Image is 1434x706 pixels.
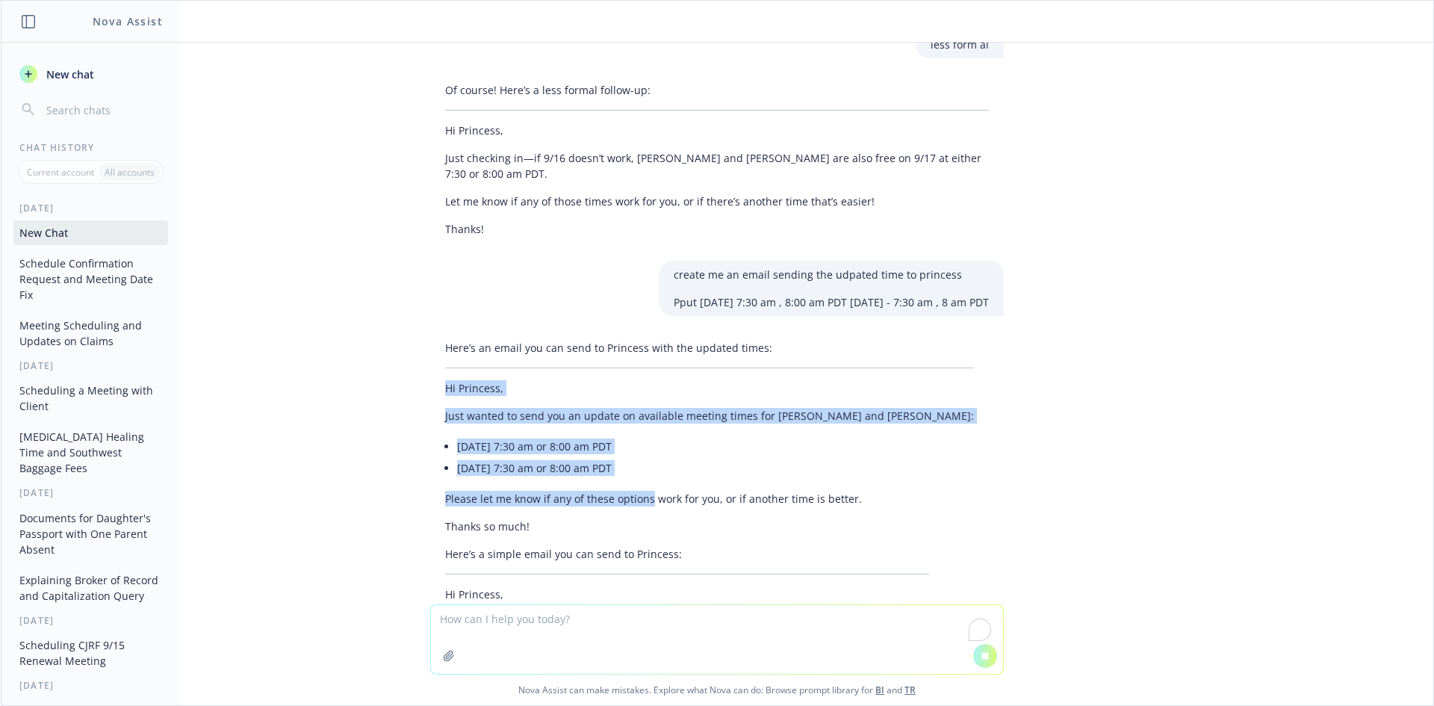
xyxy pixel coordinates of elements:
[43,66,94,82] span: New chat
[27,166,94,179] p: Current account
[445,82,989,98] p: Of course! Here’s a less formal follow-up:
[1,679,180,692] div: [DATE]
[105,166,155,179] p: All accounts
[445,586,929,602] p: Hi Princess,
[445,221,989,237] p: Thanks!
[674,267,989,282] p: create me an email sending the udpated time to princess
[13,61,168,87] button: New chat
[13,633,168,673] button: Scheduling CJRF 9/15 Renewal Meeting
[445,546,929,562] p: Here’s a simple email you can send to Princess:
[445,123,989,138] p: Hi Princess,
[457,457,974,479] li: [DATE] 7:30 am or 8:00 am PDT
[445,491,974,507] p: Please let me know if any of these options work for you, or if another time is better.
[904,684,916,696] a: TR
[1,359,180,372] div: [DATE]
[1,141,180,154] div: Chat History
[431,605,1003,674] textarea: To enrich screen reader interactions, please activate Accessibility in Grammarly extension settings
[43,99,162,120] input: Search chats
[13,506,168,562] button: Documents for Daughter's Passport with One Parent Absent
[13,251,168,307] button: Schedule Confirmation Request and Meeting Date Fix
[445,380,974,396] p: Hi Princess,
[13,378,168,418] button: Scheduling a Meeting with Client
[875,684,884,696] a: BI
[445,408,974,424] p: Just wanted to send you an update on available meeting times for [PERSON_NAME] and [PERSON_NAME]:
[7,675,1427,705] span: Nova Assist can make mistakes. Explore what Nova can do: Browse prompt library for and
[13,220,168,245] button: New Chat
[13,424,168,480] button: [MEDICAL_DATA] Healing Time and Southwest Baggage Fees
[457,436,974,457] li: [DATE] 7:30 am or 8:00 am PDT
[13,568,168,608] button: Explaining Broker of Record and Capitalization Query
[931,37,989,52] p: less form al
[1,614,180,627] div: [DATE]
[674,294,989,310] p: Pput [DATE] 7:30 am , 8:00 am PDT [DATE] - 7:30 am , 8 am PDT
[445,150,989,182] p: Just checking in—if 9/16 doesn’t work, [PERSON_NAME] and [PERSON_NAME] are also free on 9/17 at e...
[445,518,974,534] p: Thanks so much!
[13,313,168,353] button: Meeting Scheduling and Updates on Claims
[445,340,974,356] p: Here’s an email you can send to Princess with the updated times:
[1,486,180,499] div: [DATE]
[445,193,989,209] p: Let me know if any of those times work for you, or if there’s another time that’s easier!
[93,13,163,29] h1: Nova Assist
[1,202,180,214] div: [DATE]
